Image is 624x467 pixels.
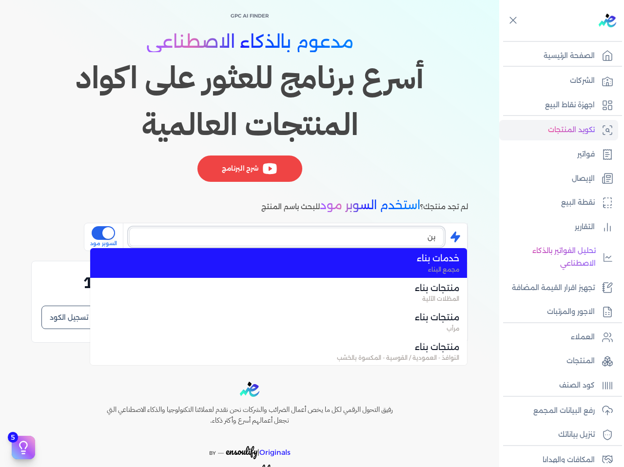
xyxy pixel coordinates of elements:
[110,282,459,294] span: منتجات بناء
[90,240,117,248] span: السوبر مود
[261,199,468,214] p: لم تجد منتجك؟ للبحث باسم المنتج
[572,173,595,185] p: الإيصال
[561,196,595,209] p: نقطة البيع
[499,375,618,396] a: كود الصنف
[558,428,595,441] p: تنزيل بياناتك
[240,382,259,397] img: logo
[533,405,595,417] p: رفع البيانات المجمع
[110,311,459,324] span: منتجات بناء
[499,193,618,213] a: نقطة البيع
[544,50,595,62] p: الصفحة الرئيسية
[110,353,459,362] span: النوافذ - العمودية / القوسية - المكسوة بالخشب
[31,10,468,22] p: GPC AI Finder
[499,351,618,371] a: المنتجات
[259,448,291,457] span: Originals
[499,278,618,298] a: تجهيز اقرار القيمة المضافة
[512,282,595,294] p: تجهيز اقرار القيمة المضافة
[499,144,618,165] a: فواتير
[499,95,618,116] a: اجهزة نقاط البيع
[41,271,199,302] h2: 10003801
[197,156,302,182] div: شرح البرنامج
[577,148,595,161] p: فواتير
[110,294,459,303] span: المظلات الآلية
[110,324,459,333] span: مرأب
[209,450,216,456] span: BY
[499,217,618,237] a: التقارير
[575,221,595,233] p: التقارير
[543,454,595,467] p: المكافات والهدايا
[499,302,618,322] a: الاجور والمرتبات
[547,306,595,318] p: الاجور والمرتبات
[499,71,618,91] a: الشركات
[499,425,618,445] a: تنزيل بياناتك
[129,228,444,246] input: ادخل علي الاقل اول ثلاتة احرف واختر من النتائج
[570,75,595,87] p: الشركات
[110,265,459,274] span: مجمع البناء
[86,405,413,426] h6: رفيق التحول الرقمي لكل ما يخص أعمال الضرائب والشركات نحن نقدم لعملائنا التكنولوجيا والذكاء الاصطن...
[545,99,595,112] p: اجهزة نقاط البيع
[8,432,18,443] span: 5
[571,331,595,344] p: العملاء
[86,433,413,460] p: |
[146,31,353,52] span: مدعوم بالذكاء الاصطناعي
[566,355,595,368] p: المنتجات
[226,444,257,459] span: ensoulify
[320,198,420,212] span: استخدم السوبر مود
[41,306,97,329] button: تسجيل الكود
[499,401,618,421] a: رفع البيانات المجمع
[504,245,596,270] p: تحليل الفواتير بالذكاء الاصطناعي
[110,252,459,265] span: خدمات بناء
[599,14,616,27] img: logo
[548,124,595,136] p: تكويد المنتجات
[12,436,35,459] button: 5
[218,448,224,454] sup: __
[499,327,618,348] a: العملاء
[31,55,468,148] h1: أسرع برنامج للعثور على اكواد المنتجات العالمية
[499,241,618,273] a: تحليل الفواتير بالذكاء الاصطناعي
[499,46,618,66] a: الصفحة الرئيسية
[559,379,595,392] p: كود الصنف
[499,120,618,140] a: تكويد المنتجات
[110,341,459,353] span: منتجات بناء
[499,169,618,189] a: الإيصال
